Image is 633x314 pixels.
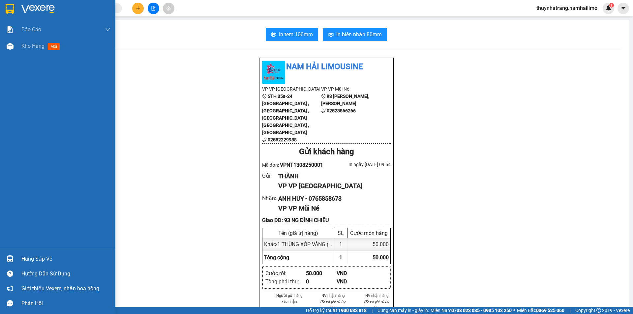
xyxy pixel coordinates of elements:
button: aim [163,3,174,14]
div: Phản hồi [21,299,110,308]
div: SL [336,230,346,236]
strong: 0369 525 060 [536,308,564,313]
span: 1 [339,254,342,261]
span: message [7,300,13,306]
div: Cước món hàng [349,230,389,236]
li: NV nhận hàng [319,293,347,299]
div: Cước rồi : [265,269,306,277]
div: Hướng dẫn sử dụng [21,269,110,279]
span: Tổng cộng [264,254,289,261]
span: aim [166,6,171,11]
div: Hàng sắp về [21,254,110,264]
img: warehouse-icon [7,43,14,50]
li: VP VP [GEOGRAPHIC_DATA] [262,85,321,93]
b: STH 35a-24 [GEOGRAPHIC_DATA] , [GEOGRAPHIC_DATA] , [GEOGRAPHIC_DATA] [GEOGRAPHIC_DATA] , [GEOGRAP... [262,94,309,135]
img: solution-icon [7,26,14,33]
b: 02523866266 [327,108,356,113]
span: Hỗ trợ kỹ thuật: [306,307,367,314]
span: printer [328,32,334,38]
span: In biên nhận 80mm [336,30,382,39]
span: Miền Bắc [517,307,564,314]
span: | [372,307,373,314]
span: Báo cáo [21,25,41,34]
div: 0765858673 [77,21,130,31]
span: mới [48,43,60,50]
sup: 1 [609,3,614,8]
button: caret-down [618,3,629,14]
span: 1 [610,3,613,8]
div: THÀNH [278,172,385,181]
button: printerIn tem 100mm [266,28,318,41]
div: Giao DĐ: 93 NG ĐÌNH CHIỂU [262,216,391,224]
div: THÀNH [6,21,73,29]
span: ⚪️ [513,309,515,312]
span: notification [7,285,13,292]
li: NV nhận hàng [363,293,391,299]
b: 93 [PERSON_NAME], [PERSON_NAME] [321,94,369,106]
span: copyright [596,308,601,313]
span: environment [262,94,267,99]
span: Giới thiệu Vexere, nhận hoa hồng [21,284,99,293]
div: 50.000 [306,269,337,277]
div: Nhận : [262,194,278,202]
div: Tên (giá trị hàng) [264,230,332,236]
div: Gửi : [262,172,278,180]
button: file-add [148,3,159,14]
div: VP VP Mũi Né [278,203,385,214]
span: 93 NG ĐÌNH CHIỂU [77,31,114,65]
span: caret-down [620,5,626,11]
img: logo-vxr [6,4,14,14]
span: phone [262,137,267,142]
span: Kho hàng [21,43,45,49]
div: 0 [306,277,337,286]
span: phone [321,108,326,113]
span: DĐ: [77,34,87,41]
strong: 0708 023 035 - 0935 103 250 [451,308,512,313]
div: Mã đơn: [262,161,326,169]
span: file-add [151,6,156,11]
span: In tem 100mm [279,30,313,39]
span: Nhận: [77,6,93,13]
span: Gửi: [6,6,16,13]
span: 50.000 [373,254,389,261]
div: ANH HUY - 0765858673 [278,194,385,203]
img: warehouse-icon [7,255,14,262]
div: In ngày: [DATE] 09:54 [326,161,391,168]
div: Tổng phải thu : [265,277,306,286]
span: question-circle [7,271,13,277]
strong: 1900 633 818 [338,308,367,313]
img: logo.jpg [262,61,285,84]
span: Cung cấp máy in - giấy in: [377,307,429,314]
b: 02582229988 [268,137,297,142]
span: down [105,27,110,32]
span: thuynhatrang.namhailimo [531,4,603,12]
div: VP Mũi Né [77,6,130,14]
button: printerIn biên nhận 80mm [323,28,387,41]
i: (Kí và ghi rõ họ tên) [364,299,389,310]
span: Miền Nam [431,307,512,314]
span: Khác - 1 THÙNG XỐP VÀNG (0) [264,241,333,247]
span: plus [136,6,140,11]
span: environment [321,94,326,99]
div: 1 [334,238,347,251]
img: icon-new-feature [606,5,612,11]
button: plus [132,3,144,14]
div: VND [337,277,367,286]
span: | [569,307,570,314]
div: VP VP [GEOGRAPHIC_DATA] [278,181,385,191]
li: Người gửi hàng xác nhận [275,293,303,304]
li: Nam Hải Limousine [262,61,391,73]
span: printer [271,32,276,38]
span: VPNT1308250001 [280,162,323,168]
div: VND [337,269,367,277]
div: [PERSON_NAME] [77,14,130,21]
div: 50.000 [347,238,390,251]
div: VP [GEOGRAPHIC_DATA] [6,6,73,21]
i: (Kí và ghi rõ họ tên) [320,299,346,310]
li: VP VP Mũi Né [321,85,380,93]
div: Gửi khách hàng [262,146,391,158]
